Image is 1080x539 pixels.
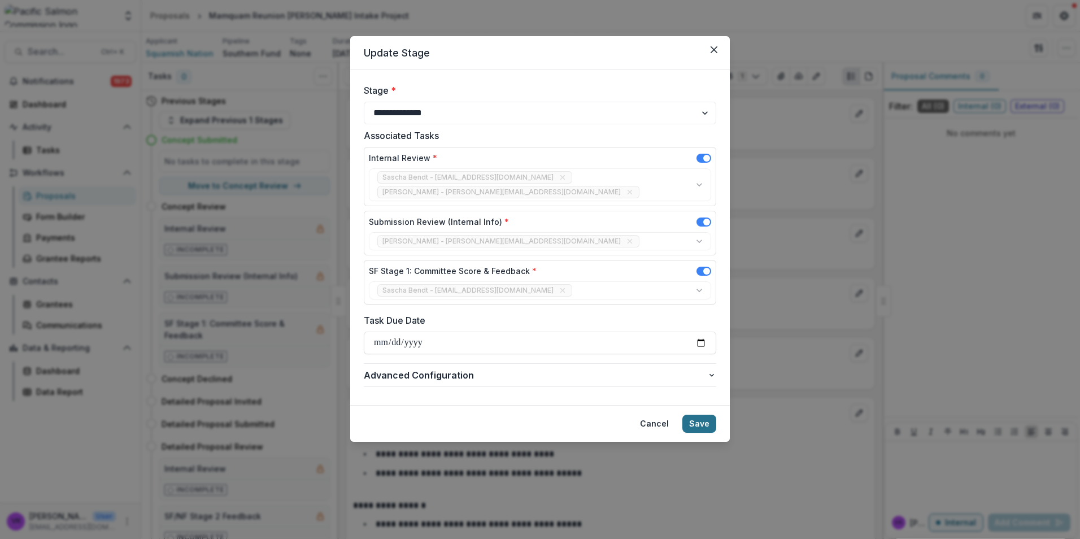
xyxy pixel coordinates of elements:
[705,41,723,59] button: Close
[682,415,716,433] button: Save
[633,415,676,433] button: Cancel
[369,265,537,277] label: SF Stage 1: Committee Score & Feedback
[369,152,437,164] label: Internal Review
[364,314,709,327] label: Task Due Date
[369,216,509,228] label: Submission Review (Internal Info)
[364,84,709,97] label: Stage
[364,129,709,142] label: Associated Tasks
[364,364,716,386] button: Advanced Configuration
[364,368,707,382] span: Advanced Configuration
[350,36,730,70] header: Update Stage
